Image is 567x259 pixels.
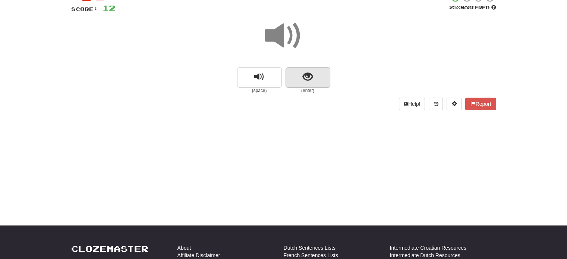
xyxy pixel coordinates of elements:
[71,244,148,253] a: Clozemaster
[237,88,282,94] small: (space)
[449,4,496,11] div: Mastered
[399,98,425,110] button: Help!
[284,244,336,252] a: Dutch Sentences Lists
[237,67,282,88] button: replay audio
[177,252,220,259] a: Affiliate Disclaimer
[284,252,338,259] a: French Sentences Lists
[286,88,330,94] small: (enter)
[103,3,115,13] span: 12
[390,252,460,259] a: Intermediate Dutch Resources
[390,244,466,252] a: Intermediate Croatian Resources
[177,244,191,252] a: About
[465,98,496,110] button: Report
[71,6,98,12] span: Score:
[286,67,330,88] button: show sentence
[429,98,443,110] button: Round history (alt+y)
[449,4,460,10] span: 25 %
